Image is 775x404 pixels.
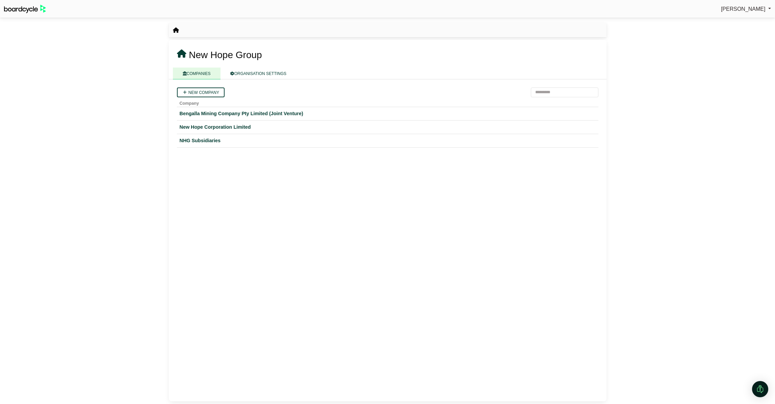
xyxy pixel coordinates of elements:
span: [PERSON_NAME] [721,6,766,12]
div: Open Intercom Messenger [752,381,768,397]
a: [PERSON_NAME] [721,5,771,14]
a: ORGANISATION SETTINGS [221,68,296,79]
a: COMPANIES [173,68,221,79]
a: NHG Subsidiaries [180,137,596,145]
th: Company [177,97,598,107]
a: Bengalla Mining Company Pty Limited (Joint Venture) [180,110,596,118]
nav: breadcrumb [173,26,179,35]
a: New company [177,87,225,97]
a: New Hope Corporation Limited [180,123,596,131]
img: BoardcycleBlackGreen-aaafeed430059cb809a45853b8cf6d952af9d84e6e89e1f1685b34bfd5cb7d64.svg [4,5,46,13]
span: New Hope Group [189,50,262,60]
